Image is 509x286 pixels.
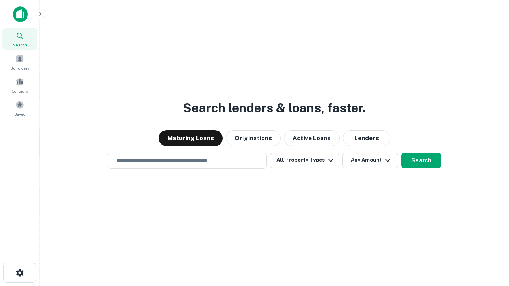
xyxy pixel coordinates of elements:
[342,153,398,168] button: Any Amount
[159,130,223,146] button: Maturing Loans
[343,130,390,146] button: Lenders
[2,28,37,50] a: Search
[13,42,27,48] span: Search
[2,74,37,96] a: Contacts
[401,153,441,168] button: Search
[270,153,339,168] button: All Property Types
[183,99,366,118] h3: Search lenders & loans, faster.
[12,88,28,94] span: Contacts
[284,130,340,146] button: Active Loans
[14,111,26,117] span: Saved
[226,130,281,146] button: Originations
[10,65,29,71] span: Borrowers
[469,222,509,261] iframe: Chat Widget
[2,97,37,119] a: Saved
[13,6,28,22] img: capitalize-icon.png
[2,51,37,73] a: Borrowers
